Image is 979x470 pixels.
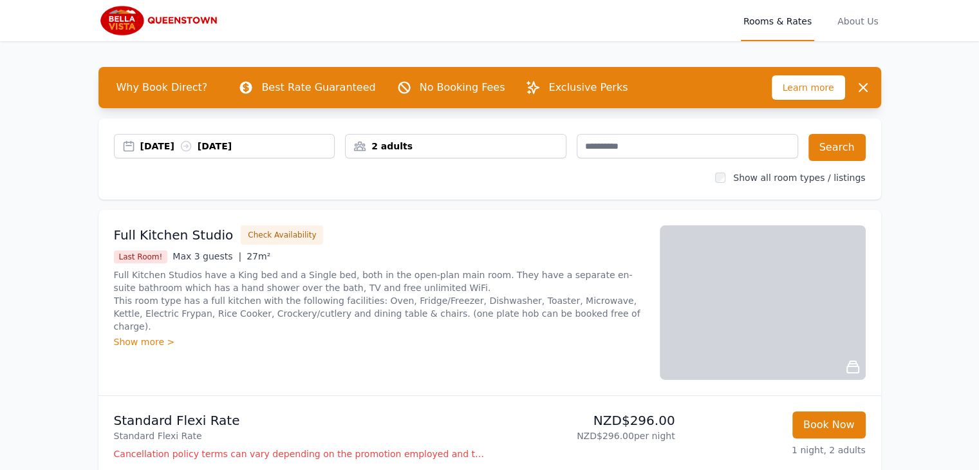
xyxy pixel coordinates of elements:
[114,250,168,263] span: Last Room!
[114,447,485,460] p: Cancellation policy terms can vary depending on the promotion employed and the time of stay of th...
[808,134,866,161] button: Search
[247,251,270,261] span: 27m²
[114,226,234,244] h3: Full Kitchen Studio
[114,335,644,348] div: Show more >
[548,80,628,95] p: Exclusive Perks
[772,75,845,100] span: Learn more
[106,75,218,100] span: Why Book Direct?
[733,173,865,183] label: Show all room types / listings
[420,80,505,95] p: No Booking Fees
[172,251,241,261] span: Max 3 guests |
[792,411,866,438] button: Book Now
[261,80,375,95] p: Best Rate Guaranteed
[114,411,485,429] p: Standard Flexi Rate
[241,225,323,245] button: Check Availability
[140,140,335,153] div: [DATE] [DATE]
[346,140,566,153] div: 2 adults
[114,429,485,442] p: Standard Flexi Rate
[495,429,675,442] p: NZD$296.00 per night
[114,268,644,333] p: Full Kitchen Studios have a King bed and a Single bed, both in the open-plan main room. They have...
[495,411,675,429] p: NZD$296.00
[98,5,222,36] img: Bella Vista Queenstown
[685,444,866,456] p: 1 night, 2 adults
